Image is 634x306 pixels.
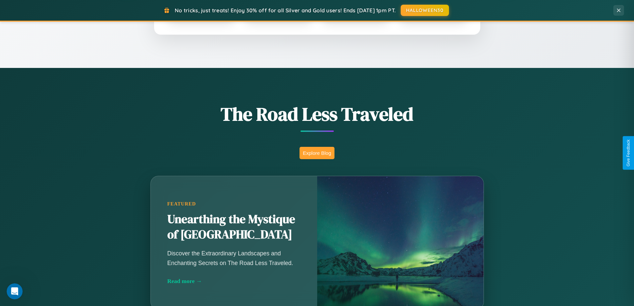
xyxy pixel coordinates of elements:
div: Read more → [167,278,301,285]
button: HALLOWEEN30 [401,5,449,16]
h2: Unearthing the Mystique of [GEOGRAPHIC_DATA] [167,212,301,242]
iframe: Intercom live chat [7,283,23,299]
div: Featured [167,201,301,207]
p: Discover the Extraordinary Landscapes and Enchanting Secrets on The Road Less Traveled. [167,249,301,267]
span: No tricks, just treats! Enjoy 30% off for all Silver and Gold users! Ends [DATE] 1pm PT. [175,7,396,14]
h1: The Road Less Traveled [117,101,517,127]
div: Give Feedback [626,140,631,166]
button: Explore Blog [300,147,334,159]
